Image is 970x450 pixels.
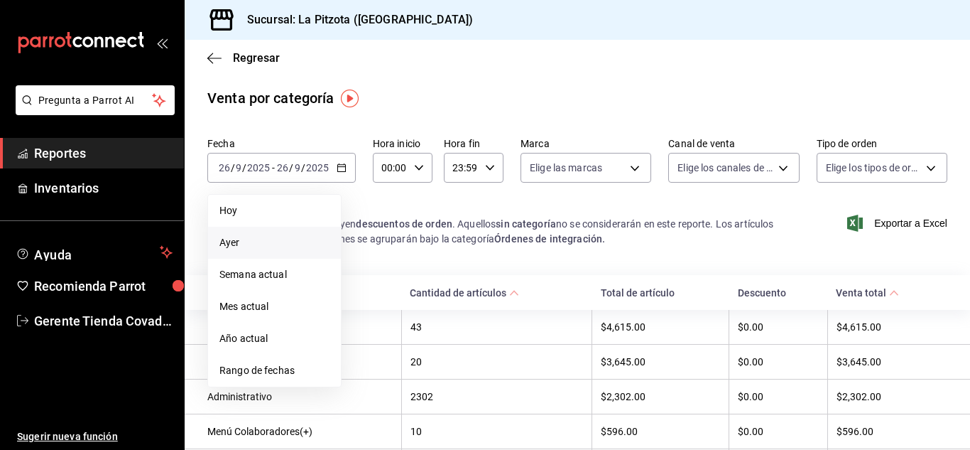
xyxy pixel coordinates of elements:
label: Hora inicio [373,139,432,149]
div: $4,615.00 [601,321,720,333]
div: $0.00 [738,391,819,402]
input: ---- [246,162,271,173]
div: 43 [410,321,583,333]
div: $0.00 [738,426,819,437]
span: Rango de fechas [219,363,329,378]
div: Menú Colaboradores(+) [207,426,393,437]
div: Total de artículo [601,287,721,299]
button: Pregunta a Parrot AI [16,85,175,115]
span: Mes actual [219,299,329,314]
label: Canal de venta [668,139,799,149]
label: Hora fin [444,139,503,149]
button: Regresar [207,51,280,65]
div: $2,302.00 [837,391,947,402]
p: Nota [207,200,796,217]
div: $0.00 [738,321,819,333]
span: Regresar [233,51,280,65]
span: / [289,162,293,173]
div: $0.00 [738,356,819,368]
label: Marca [521,139,651,149]
img: Tooltip marker [341,90,359,107]
div: Venta por categoría [207,87,334,109]
div: $2,302.00 [601,391,720,402]
span: Gerente Tienda Covadonga [34,311,173,331]
button: Exportar a Excel [850,215,947,232]
div: $3,645.00 [837,356,947,368]
div: Descuento [738,287,819,299]
span: Venta total [836,287,899,299]
div: Cantidad de artículos [410,287,506,299]
input: -- [218,162,231,173]
span: Pregunta a Parrot AI [38,93,153,108]
label: Tipo de orden [817,139,947,149]
strong: sin categoría [496,218,556,230]
input: -- [235,162,242,173]
span: / [301,162,305,173]
div: 20 [410,356,583,368]
div: $596.00 [601,426,720,437]
div: $4,615.00 [837,321,947,333]
input: ---- [305,162,329,173]
span: Inventarios [34,178,173,198]
span: - [272,162,275,173]
div: 10 [410,426,583,437]
strong: descuentos de orden [356,218,452,230]
span: / [242,162,246,173]
span: Recomienda Parrot [34,277,173,296]
input: -- [276,162,289,173]
strong: Órdenes de integración. [494,233,605,245]
span: Elige los canales de venta [677,161,773,175]
span: Elige los tipos de orden [826,161,921,175]
span: Hoy [219,203,329,218]
a: Pregunta a Parrot AI [10,103,175,118]
span: Cantidad de artículos [410,287,519,299]
span: Elige las marcas [530,161,602,175]
div: $3,645.00 [601,356,720,368]
div: Los artículos listados no incluyen . Aquellos no se considerarán en este reporte. Los artículos v... [207,217,796,247]
div: Venta total [836,287,886,299]
span: / [231,162,235,173]
span: Año actual [219,331,329,346]
div: $596.00 [837,426,947,437]
span: Ayuda [34,244,154,261]
span: Sugerir nueva función [17,429,173,444]
span: Reportes [34,144,173,163]
h3: Sucursal: La Pitzota ([GEOGRAPHIC_DATA]) [236,11,473,28]
div: Administrativo [207,391,393,402]
button: open_drawer_menu [156,37,168,48]
div: 2302 [410,391,583,402]
label: Fecha [207,139,356,149]
span: Semana actual [219,267,329,282]
input: -- [294,162,301,173]
span: Ayer [219,235,329,250]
